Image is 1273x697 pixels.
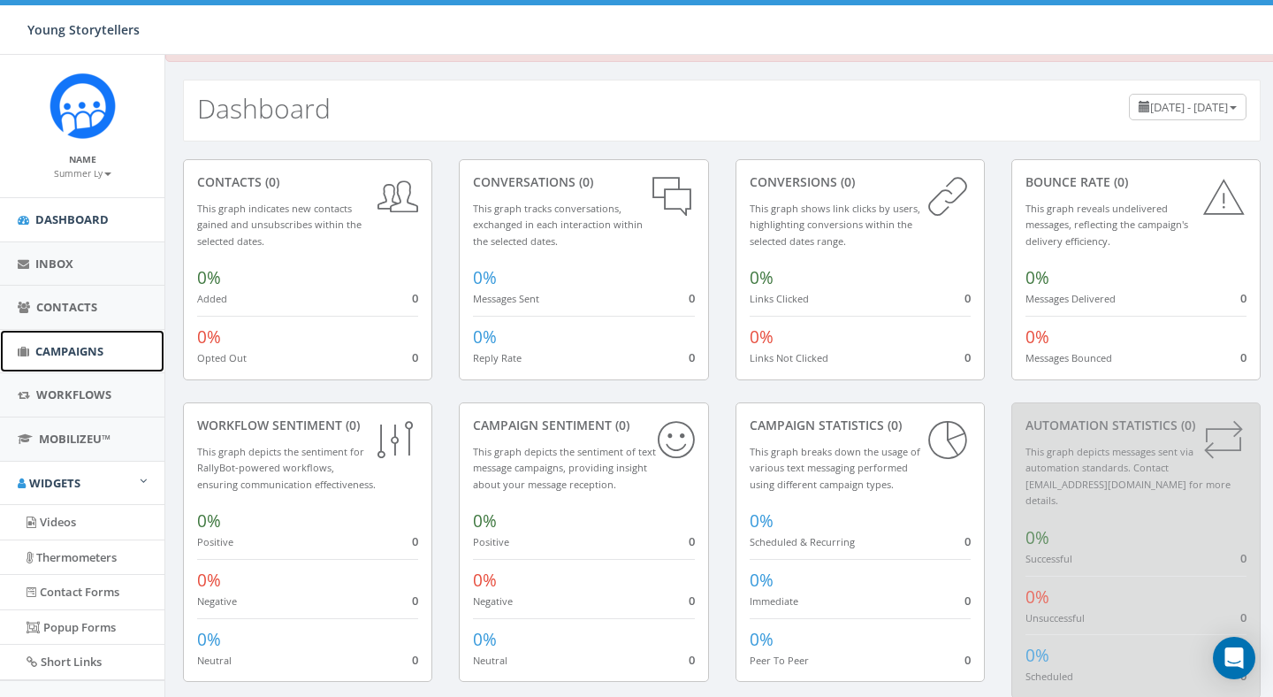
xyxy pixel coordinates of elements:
span: 0% [197,266,221,289]
small: This graph shows link clicks by users, highlighting conversions within the selected dates range. [750,202,920,248]
span: 0% [750,628,774,651]
small: Neutral [197,654,232,667]
small: Messages Delivered [1025,292,1116,305]
span: 0 [1240,550,1246,566]
small: Negative [197,594,237,608]
span: 0% [1025,326,1049,348]
span: 0 [412,652,418,668]
div: conversions [750,173,971,191]
span: 0 [964,652,971,668]
small: Immediate [750,594,798,608]
span: (0) [262,173,279,190]
span: 0% [473,628,497,651]
small: This graph reveals undelivered messages, reflecting the campaign's delivery efficiency. [1025,202,1188,248]
span: 0 [412,290,418,306]
div: Campaign Statistics [750,417,971,434]
small: Added [197,292,227,305]
small: Reply Rate [473,351,522,364]
span: 0% [197,628,221,651]
span: Widgets [29,475,80,491]
div: contacts [197,173,418,191]
span: Contacts [36,299,97,315]
span: Young Storytellers [27,21,140,38]
img: Rally_Corp_Icon_1.png [50,73,116,139]
span: Inbox [35,256,73,272]
small: Positive [473,535,509,548]
span: (0) [612,417,629,433]
span: 0 [1240,609,1246,625]
span: (0) [576,173,593,190]
div: Campaign Sentiment [473,417,694,434]
span: 0 [964,533,971,549]
small: Links Clicked [750,292,809,305]
span: 0% [1025,644,1049,667]
span: Workflows [36,387,111,402]
span: 0% [1025,526,1049,549]
span: 0 [689,290,695,306]
span: 0 [1240,349,1246,365]
span: 0% [473,266,497,289]
small: This graph indicates new contacts gained and unsubscribes within the selected dates. [197,202,362,248]
small: Neutral [473,654,507,667]
small: Unsuccessful [1025,611,1085,624]
span: [DATE] - [DATE] [1150,99,1228,115]
span: 0% [750,326,774,348]
div: Open Intercom Messenger [1213,637,1255,679]
span: (0) [884,417,902,433]
small: Messages Bounced [1025,351,1112,364]
span: 0% [1025,586,1049,609]
small: Scheduled & Recurring [750,535,855,548]
span: 0 [964,290,971,306]
span: MobilizeU™ [39,431,111,447]
small: This graph breaks down the usage of various text messaging performed using different campaign types. [750,445,920,491]
small: This graph tracks conversations, exchanged in each interaction within the selected dates. [473,202,643,248]
small: This graph depicts the sentiment of text message campaigns, providing insight about your message ... [473,445,656,491]
a: Summer Ly [54,165,111,180]
span: 0 [689,652,695,668]
span: (0) [1110,173,1128,190]
span: 0% [473,326,497,348]
span: 0% [750,509,774,532]
span: 0 [964,349,971,365]
small: Opted Out [197,351,247,364]
small: Messages Sent [473,292,539,305]
small: Successful [1025,552,1072,565]
span: 0% [197,569,221,592]
span: 0% [750,569,774,592]
span: 0 [964,593,971,609]
span: 0 [689,533,695,549]
small: This graph depicts messages sent via automation standards. Contact [EMAIL_ADDRESS][DOMAIN_NAME] f... [1025,445,1231,508]
div: Workflow Sentiment [197,417,418,434]
small: Name [69,153,96,165]
small: Positive [197,535,233,548]
span: 0 [412,593,418,609]
span: (0) [342,417,360,433]
span: (0) [1178,417,1195,433]
small: Summer Ly [54,167,111,180]
div: Automation Statistics [1025,417,1246,434]
small: This graph depicts the sentiment for RallyBot-powered workflows, ensuring communication effective... [197,445,376,491]
span: 0 [689,349,695,365]
small: Peer To Peer [750,654,809,667]
span: Campaigns [35,343,103,359]
span: 0% [750,266,774,289]
span: 0 [1240,290,1246,306]
small: Scheduled [1025,670,1073,683]
small: Links Not Clicked [750,351,828,364]
span: 0% [473,569,497,592]
span: 0 [689,593,695,609]
span: 0% [1025,266,1049,289]
span: Dashboard [35,211,109,227]
div: conversations [473,173,694,191]
div: Bounce Rate [1025,173,1246,191]
span: 0% [473,509,497,532]
span: 0 [412,533,418,549]
span: 0% [197,326,221,348]
span: 0% [197,509,221,532]
h2: Dashboard [197,94,331,123]
span: (0) [837,173,855,190]
small: Negative [473,594,513,608]
span: 0 [412,349,418,365]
